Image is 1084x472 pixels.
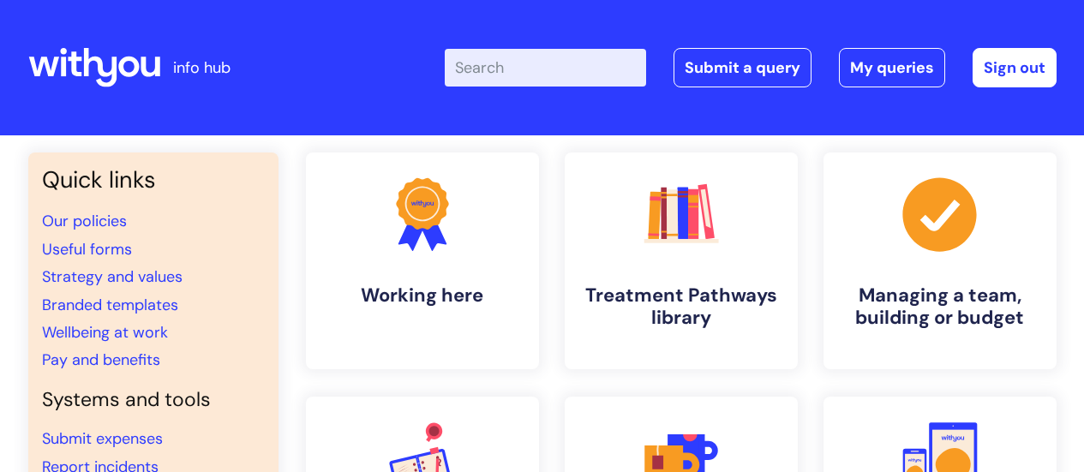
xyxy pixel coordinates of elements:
p: info hub [173,54,231,81]
h4: Working here [320,284,525,307]
h4: Systems and tools [42,388,265,412]
a: Our policies [42,211,127,231]
a: Submit a query [674,48,812,87]
a: Managing a team, building or budget [823,152,1057,369]
h4: Treatment Pathways library [578,284,784,330]
a: Submit expenses [42,428,163,449]
a: Branded templates [42,295,178,315]
a: Strategy and values [42,266,183,287]
h3: Quick links [42,166,265,194]
a: Treatment Pathways library [565,152,798,369]
a: Pay and benefits [42,350,160,370]
a: Working here [306,152,539,369]
a: Sign out [973,48,1057,87]
div: | - [445,48,1057,87]
h4: Managing a team, building or budget [837,284,1043,330]
a: My queries [839,48,945,87]
input: Search [445,49,646,87]
a: Wellbeing at work [42,322,168,343]
a: Useful forms [42,239,132,260]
